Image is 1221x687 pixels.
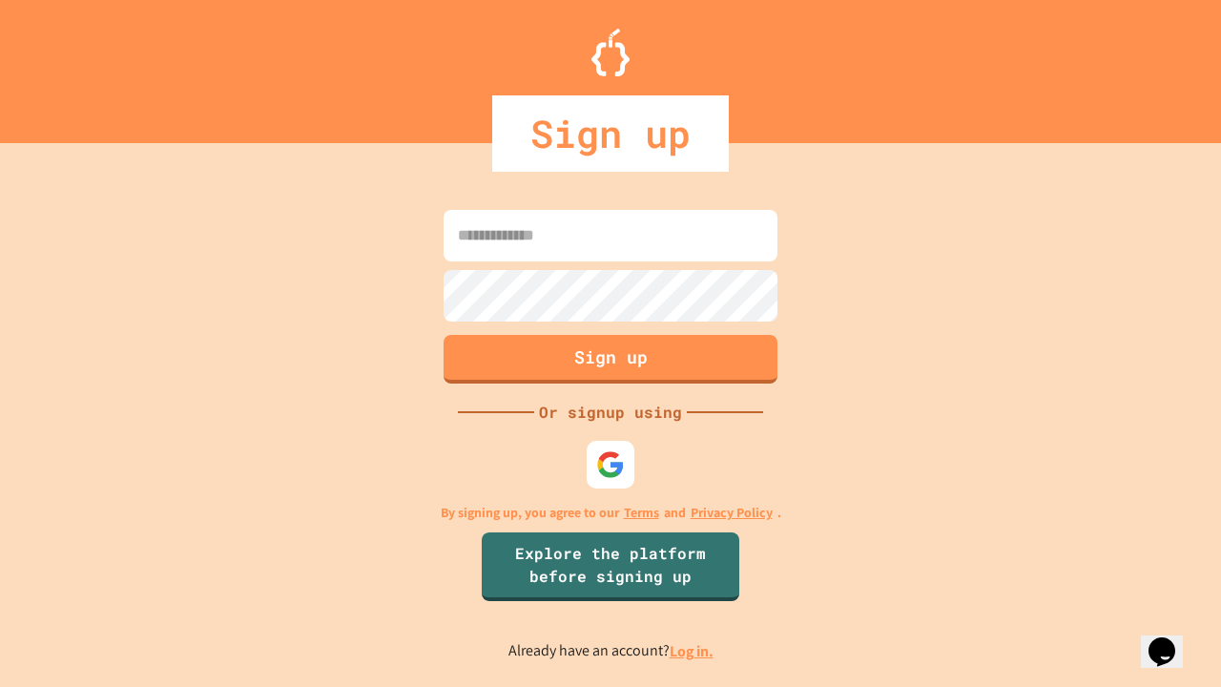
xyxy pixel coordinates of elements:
[508,639,714,663] p: Already have an account?
[591,29,630,76] img: Logo.svg
[691,503,773,523] a: Privacy Policy
[1141,611,1202,668] iframe: chat widget
[670,641,714,661] a: Log in.
[492,95,729,172] div: Sign up
[482,532,739,601] a: Explore the platform before signing up
[596,450,625,479] img: google-icon.svg
[441,503,781,523] p: By signing up, you agree to our and .
[444,335,777,384] button: Sign up
[624,503,659,523] a: Terms
[534,401,687,424] div: Or signup using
